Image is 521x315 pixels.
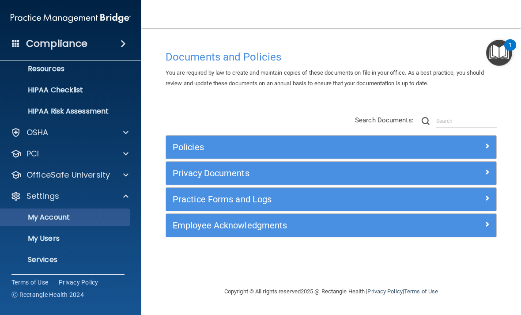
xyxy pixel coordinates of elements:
[367,288,402,295] a: Privacy Policy
[26,191,59,201] p: Settings
[173,218,490,232] a: Employee Acknowledgments
[173,142,407,152] h5: Policies
[6,213,126,222] p: My Account
[11,290,84,299] span: Ⓒ Rectangle Health 2024
[422,117,430,125] img: ic-search.3b580494.png
[173,166,490,180] a: Privacy Documents
[11,9,131,27] img: PMB logo
[11,148,128,159] a: PCI
[509,45,512,57] div: 1
[173,140,490,154] a: Policies
[166,51,497,63] h4: Documents and Policies
[355,116,414,124] span: Search Documents:
[11,127,128,138] a: OSHA
[173,220,407,230] h5: Employee Acknowledgments
[166,69,484,87] span: You are required by law to create and maintain copies of these documents on file in your office. ...
[404,288,438,295] a: Terms of Use
[170,277,492,306] div: Copyright © All rights reserved 2025 @ Rectangle Health | |
[6,65,126,73] p: Resources
[26,148,39,159] p: PCI
[6,255,126,264] p: Services
[59,278,98,287] a: Privacy Policy
[11,170,128,180] a: OfficeSafe University
[26,38,87,50] h4: Compliance
[436,114,497,128] input: Search
[486,40,512,66] button: Open Resource Center, 1 new notification
[173,194,407,204] h5: Practice Forms and Logs
[6,86,126,95] p: HIPAA Checklist
[11,278,48,287] a: Terms of Use
[6,107,126,116] p: HIPAA Risk Assessment
[173,192,490,206] a: Practice Forms and Logs
[11,191,128,201] a: Settings
[6,234,126,243] p: My Users
[26,127,49,138] p: OSHA
[26,170,110,180] p: OfficeSafe University
[173,168,407,178] h5: Privacy Documents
